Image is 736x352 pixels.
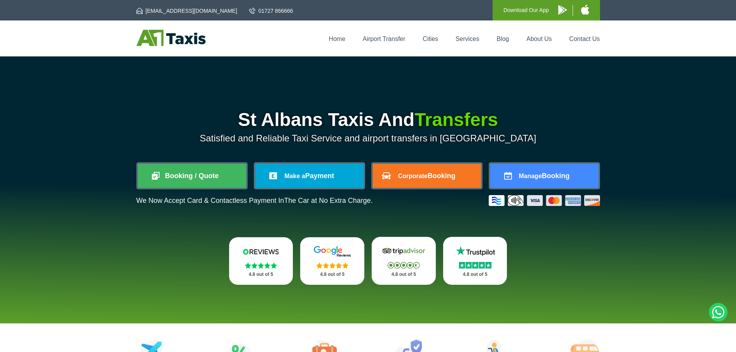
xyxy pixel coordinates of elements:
img: Reviews.io [238,246,284,257]
a: About Us [527,36,552,42]
p: 4.8 out of 5 [452,270,499,279]
img: A1 Taxis Android App [558,5,567,15]
a: Reviews.io Stars 4.8 out of 5 [229,237,293,285]
img: Trustpilot [452,245,498,257]
p: 4.8 out of 5 [238,270,285,279]
a: Cities [423,36,438,42]
img: Stars [459,262,491,269]
span: Make a [284,173,305,179]
p: We Now Accept Card & Contactless Payment In [136,197,373,205]
img: Credit And Debit Cards [489,195,600,206]
img: Google [309,246,355,257]
a: 01727 866666 [249,7,293,15]
a: [EMAIL_ADDRESS][DOMAIN_NAME] [136,7,237,15]
a: Services [456,36,479,42]
img: A1 Taxis iPhone App [581,5,589,15]
p: 4.8 out of 5 [380,270,427,279]
a: Contact Us [569,36,600,42]
span: Corporate [398,173,427,179]
img: A1 Taxis St Albans LTD [136,30,206,46]
a: CorporateBooking [373,164,481,188]
h1: St Albans Taxis And [136,111,600,129]
img: Stars [316,262,348,269]
p: Download Our App [503,5,549,15]
img: Stars [245,262,277,269]
span: Transfers [415,109,498,130]
a: Tripadvisor Stars 4.8 out of 5 [372,237,436,285]
a: Make aPayment [255,164,364,188]
p: Satisfied and Reliable Taxi Service and airport transfers in [GEOGRAPHIC_DATA] [136,133,600,144]
p: 4.8 out of 5 [309,270,356,279]
a: Home [329,36,345,42]
span: The Car at No Extra Charge. [284,197,372,204]
span: Manage [519,173,542,179]
a: Booking / Quote [138,164,246,188]
a: Google Stars 4.8 out of 5 [300,237,364,285]
a: ManageBooking [490,164,598,188]
a: Blog [496,36,509,42]
img: Tripadvisor [381,245,427,257]
a: Trustpilot Stars 4.8 out of 5 [443,237,507,285]
a: Airport Transfer [363,36,405,42]
img: Stars [388,262,420,269]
